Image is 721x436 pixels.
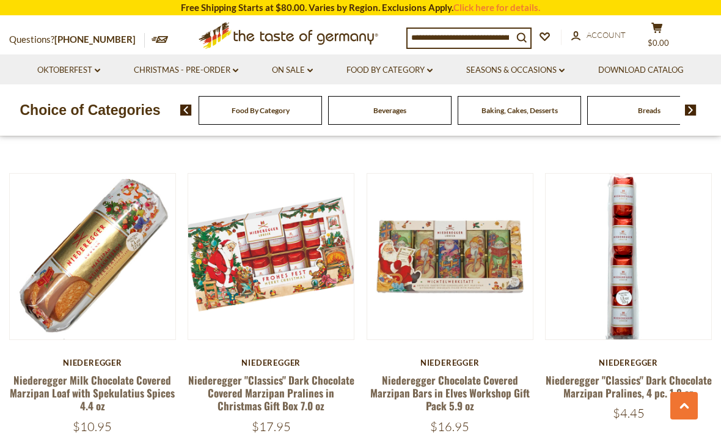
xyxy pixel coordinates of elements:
a: Food By Category [346,64,433,77]
div: Niederegger [9,358,176,368]
a: Niederegger "Classics" Dark Chocolate Covered Marzipan Pralines in Christmas Gift Box 7.0 oz [188,372,354,414]
a: Seasons & Occasions [466,64,565,77]
a: Niederegger Chocolate Covered Marzipan Bars in Elves Workshop Gift Pack 5.9 oz [370,372,530,414]
a: Account [571,29,626,42]
a: Niederegger "Classics" Dark Chocolate Marzipan Pralines, 4 pc. 1.8 oz [546,372,712,401]
span: Account [587,30,626,40]
span: $17.95 [252,419,291,434]
a: Christmas - PRE-ORDER [134,64,238,77]
div: Niederegger [545,358,712,368]
span: $0.00 [648,38,669,48]
span: $10.95 [73,419,112,434]
span: $4.45 [613,405,645,421]
a: [PHONE_NUMBER] [54,34,136,45]
a: Baking, Cakes, Desserts [481,106,558,115]
a: Beverages [373,106,406,115]
img: Niederegger [546,174,711,339]
img: Niederegger [188,174,354,339]
span: $16.95 [430,419,469,434]
a: Breads [638,106,661,115]
img: Niederegger [10,174,175,339]
a: On Sale [272,64,313,77]
img: next arrow [685,105,697,116]
img: Niederegger [367,174,533,339]
a: Download Catalog [598,64,684,77]
a: Click here for details. [453,2,540,13]
a: Niederegger Milk Chocolate Covered Marzipan Loaf with Spekulatius Spices 4.4 oz [10,372,175,414]
p: Questions? [9,32,145,48]
a: Food By Category [232,106,290,115]
div: Niederegger [188,358,354,368]
button: $0.00 [639,22,675,53]
img: previous arrow [180,105,192,116]
a: Oktoberfest [37,64,100,77]
div: Niederegger [367,358,533,368]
